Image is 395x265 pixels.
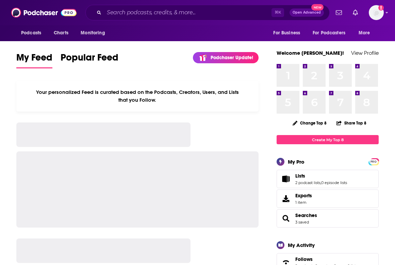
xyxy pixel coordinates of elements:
div: My Activity [288,242,315,248]
a: Searches [295,212,317,218]
svg: Add a profile image [378,5,384,11]
button: open menu [268,27,309,39]
span: More [359,28,370,38]
input: Search podcasts, credits, & more... [104,7,271,18]
a: Follows [295,256,358,262]
img: User Profile [369,5,384,20]
span: My Feed [16,52,52,67]
span: Exports [295,193,312,199]
span: Podcasts [21,28,41,38]
a: Create My Top 8 [277,135,379,144]
span: Logged in as notablypr2 [369,5,384,20]
a: Show notifications dropdown [333,7,345,18]
a: 2 podcast lists [295,180,320,185]
span: Open Advanced [293,11,321,14]
span: Searches [277,209,379,228]
span: Follows [295,256,313,262]
a: Popular Feed [61,52,118,68]
span: For Business [273,28,300,38]
button: open menu [76,27,114,39]
span: Exports [279,194,293,203]
span: Charts [54,28,68,38]
p: Podchaser Update! [211,55,253,61]
div: Your personalized Feed is curated based on the Podcasts, Creators, Users, and Lists that you Follow. [16,81,259,112]
a: 3 saved [295,220,309,225]
span: New [311,4,324,11]
div: Search podcasts, credits, & more... [85,5,330,20]
button: open menu [16,27,50,39]
a: 0 episode lists [321,180,347,185]
a: Charts [49,27,72,39]
span: ⌘ K [271,8,284,17]
span: Lists [277,170,379,188]
a: Lists [295,173,347,179]
span: For Podcasters [313,28,345,38]
button: Change Top 8 [289,119,331,127]
div: My Pro [288,159,305,165]
img: Podchaser - Follow, Share and Rate Podcasts [11,6,77,19]
button: Share Top 8 [336,116,367,130]
button: open menu [308,27,355,39]
span: Lists [295,173,305,179]
a: Exports [277,189,379,208]
span: Popular Feed [61,52,118,67]
a: My Feed [16,52,52,68]
button: Show profile menu [369,5,384,20]
button: open menu [354,27,379,39]
a: Searches [279,214,293,223]
a: Lists [279,174,293,184]
span: 1 item [295,200,312,205]
a: View Profile [351,50,379,56]
a: Show notifications dropdown [350,7,361,18]
a: Welcome [PERSON_NAME]! [277,50,344,56]
a: PRO [369,159,378,164]
button: Open AdvancedNew [290,9,324,17]
span: Monitoring [81,28,105,38]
